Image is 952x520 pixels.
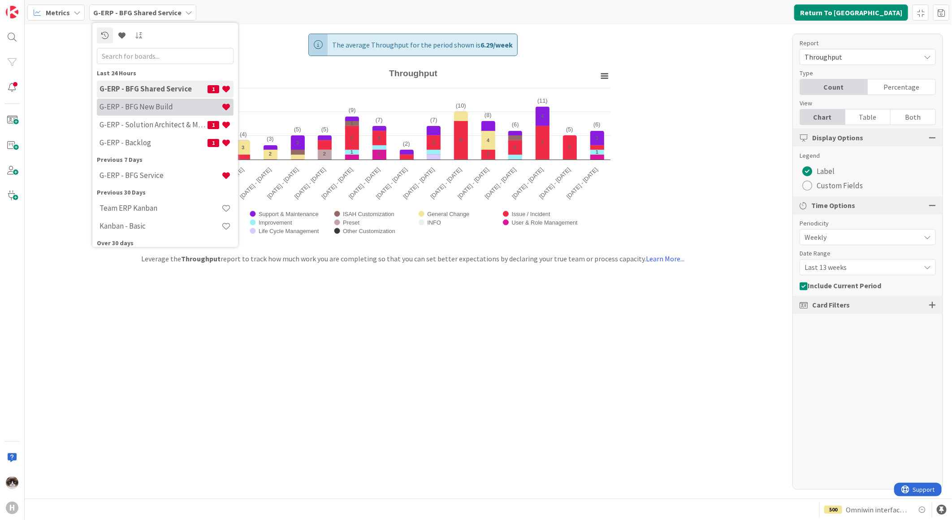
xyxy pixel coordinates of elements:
[429,166,463,200] text: [DATE] - [DATE]
[269,151,272,156] text: 2
[100,102,221,111] h4: G-ERP - BFG New Build
[6,502,18,514] div: H
[800,99,927,108] div: View
[97,187,234,197] div: Previous 30 Days
[100,204,221,212] h4: Team ERP Kanban
[6,477,18,489] img: Kv
[332,34,513,56] span: The average Throughput for the period shown is
[427,219,441,226] text: INFO
[240,131,247,138] text: (4)
[800,164,837,178] button: Label
[208,139,219,147] span: 1
[541,140,544,145] text: 7
[538,166,572,200] text: [DATE] - [DATE]
[800,249,927,258] div: Date Range
[93,8,182,17] b: G-ERP - BFG Shared Service
[800,109,845,125] div: Chart
[800,279,881,292] button: Include Current Period
[46,7,70,18] span: Metrics
[596,149,598,155] text: 1
[323,151,326,156] text: 2
[596,135,598,141] text: 3
[514,145,516,150] text: 3
[376,117,383,123] text: (7)
[351,135,353,140] text: 5
[794,4,908,21] button: Return To [GEOGRAPHIC_DATA]
[296,140,299,145] text: 3
[456,102,466,109] text: (10)
[238,166,273,200] text: [DATE] - [DATE]
[242,145,244,150] text: 3
[97,68,234,78] div: Last 24 Hours
[347,166,381,200] text: [DATE] - [DATE]
[427,211,469,217] text: General Change
[267,135,274,142] text: (3)
[259,211,319,217] text: Support & Maintenance
[805,231,916,243] span: Weekly
[541,113,544,119] text: 4
[374,166,408,200] text: [DATE] - [DATE]
[646,254,685,263] a: Learn More...
[208,121,219,129] span: 1
[817,165,835,178] span: Label
[800,178,865,193] button: Custom Fields
[100,120,208,129] h4: G-ERP - Solution Architect & Management
[485,112,492,118] text: (8)
[182,254,221,263] b: Throughput
[403,140,410,147] text: (2)
[812,132,863,143] span: Display Options
[511,219,578,226] text: User & Role Management
[812,299,850,310] span: Card Filters
[378,135,381,141] text: 3
[124,253,703,264] div: Leverage the report to track how much work you are completing so that you can set better expectat...
[800,151,936,160] div: Legend
[378,151,381,156] text: 2
[845,109,891,125] div: Table
[6,6,18,18] img: Visit kanbanzone.com
[320,166,354,200] text: [DATE] - [DATE]
[824,506,842,514] div: 500
[846,504,909,515] span: Omniwin interface HCN Test
[811,200,855,211] span: Time Options
[487,151,489,156] text: 2
[565,166,599,200] text: [DATE] - [DATE]
[343,211,394,217] text: ISAH Customization
[430,117,437,123] text: (7)
[389,69,437,78] text: Throughput
[293,166,327,200] text: [DATE] - [DATE]
[891,109,935,125] div: Both
[800,39,927,48] div: Report
[259,228,319,234] text: Life Cycle Management
[208,85,219,93] span: 1
[343,228,395,234] text: Other Customization
[566,126,573,133] text: (5)
[212,65,615,244] svg: Throughput
[351,121,353,126] text: 1
[800,79,868,95] div: Count
[97,155,234,164] div: Previous 7 Days
[321,126,329,133] text: (5)
[808,281,881,290] span: Include Current Period
[402,166,436,200] text: [DATE] - [DATE]
[483,166,517,200] text: [DATE] - [DATE]
[259,219,292,226] text: Improvement
[100,84,208,93] h4: G-ERP - BFG Shared Service
[456,166,490,200] text: [DATE] - [DATE]
[351,149,353,155] text: 1
[480,40,513,49] b: 6.29 / week
[512,121,519,128] text: (6)
[19,1,41,12] span: Support
[868,79,935,95] div: Percentage
[800,69,927,78] div: Type
[805,261,916,273] span: Last 13 weeks
[459,137,462,143] text: 8
[511,166,545,200] text: [DATE] - [DATE]
[800,219,927,228] div: Periodicity
[593,121,601,128] text: (6)
[805,51,916,63] span: Throughput
[432,140,435,145] text: 3
[100,138,208,147] h4: G-ERP - Backlog
[100,171,221,180] h4: G-ERP - BFG Service
[487,138,490,143] text: 4
[817,179,863,192] span: Custom Fields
